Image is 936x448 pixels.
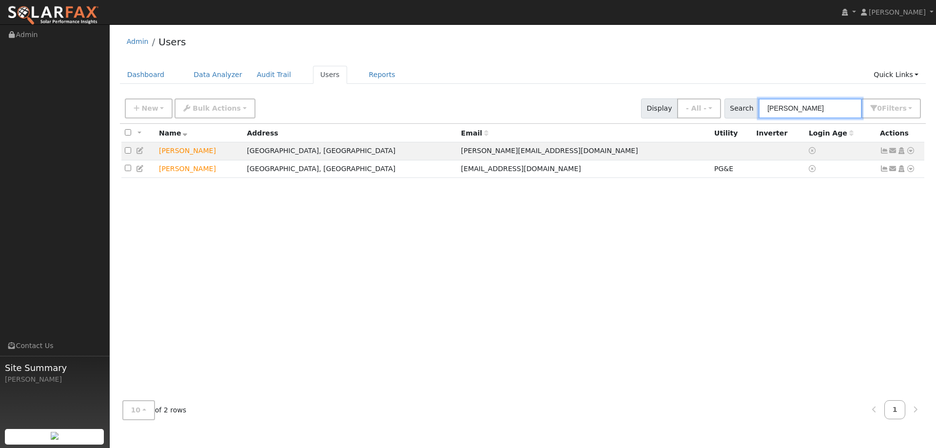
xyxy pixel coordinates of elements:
a: Reports [362,66,403,84]
button: Bulk Actions [175,98,255,118]
div: Actions [880,128,921,138]
span: [PERSON_NAME] [869,8,926,16]
div: [PERSON_NAME] [5,374,104,385]
button: 0Filters [861,98,921,118]
a: vinhtvp@gmail.com [889,164,897,174]
span: Search [724,98,759,118]
a: Login As [897,165,906,173]
span: New [141,104,158,112]
span: Bulk Actions [193,104,241,112]
span: Display [641,98,678,118]
a: Data Analyzer [186,66,250,84]
a: angela.truong95@gmail.com [889,146,897,156]
button: New [125,98,173,118]
a: Not connected [880,147,889,155]
a: Users [158,36,186,48]
a: No login access [809,165,818,173]
button: - All - [677,98,721,118]
button: 10 [122,400,155,420]
a: Login As [897,147,906,155]
div: Inverter [756,128,802,138]
img: retrieve [51,432,58,440]
span: [PERSON_NAME][EMAIL_ADDRESS][DOMAIN_NAME] [461,147,638,155]
span: Days since last login [809,129,854,137]
a: Audit Trail [250,66,298,84]
a: Edit User [136,165,145,173]
span: Email [461,129,488,137]
a: Other actions [906,164,915,174]
span: PG&E [714,165,733,173]
div: Address [247,128,454,138]
a: Quick Links [866,66,926,84]
td: Lead [156,142,243,160]
td: Lead [156,160,243,178]
a: No login access [809,147,818,155]
span: Site Summary [5,361,104,374]
span: 10 [131,406,141,414]
td: [GEOGRAPHIC_DATA], [GEOGRAPHIC_DATA] [243,160,457,178]
a: Edit User [136,147,145,155]
a: Dashboard [120,66,172,84]
a: Other actions [906,146,915,156]
img: SolarFax [7,5,99,26]
span: of 2 rows [122,400,187,420]
a: 1 [884,400,906,419]
td: [GEOGRAPHIC_DATA], [GEOGRAPHIC_DATA] [243,142,457,160]
span: Name [159,129,188,137]
a: Users [313,66,347,84]
div: Utility [714,128,749,138]
span: [EMAIL_ADDRESS][DOMAIN_NAME] [461,165,581,173]
a: Admin [127,38,149,45]
input: Search [759,98,862,118]
span: Filter [882,104,907,112]
a: Show Graph [880,165,889,173]
span: s [902,104,906,112]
